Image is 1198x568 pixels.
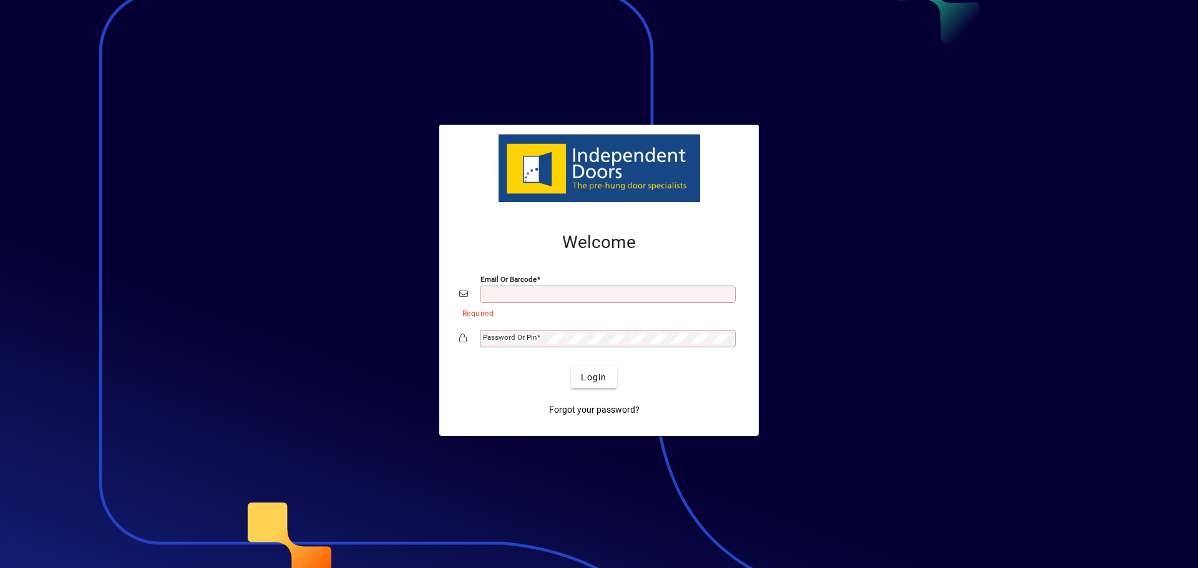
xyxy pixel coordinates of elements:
h2: Welcome [459,232,739,253]
mat-label: Email or Barcode [480,275,537,284]
span: Login [581,371,606,384]
span: Forgot your password? [549,403,640,416]
mat-error: Required [462,306,729,319]
button: Login [571,366,616,388]
mat-label: Password or Pin [483,333,537,342]
a: Forgot your password? [544,398,645,421]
